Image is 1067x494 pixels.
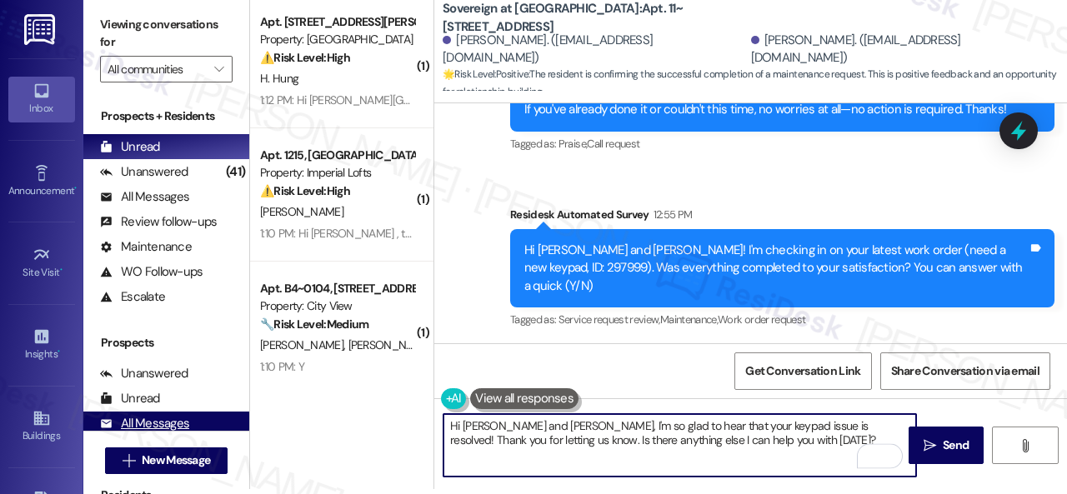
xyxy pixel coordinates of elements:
[587,137,639,151] span: Call request
[83,334,249,352] div: Prospects
[1019,439,1031,452] i: 
[745,362,860,380] span: Get Conversation Link
[100,415,189,432] div: All Messages
[660,312,718,327] span: Maintenance ,
[58,346,60,357] span: •
[880,352,1050,390] button: Share Conversation via email
[734,352,871,390] button: Get Conversation Link
[8,77,75,122] a: Inbox
[443,32,747,67] div: [PERSON_NAME]. ([EMAIL_ADDRESS][DOMAIN_NAME])
[751,32,1055,67] div: [PERSON_NAME]. ([EMAIL_ADDRESS][DOMAIN_NAME])
[105,447,228,474] button: New Message
[260,280,414,297] div: Apt. B4~0104, [STREET_ADDRESS]
[100,12,233,56] label: Viewing conversations for
[443,414,916,477] textarea: To enrich screen reader interactions, please activate Accessibility in Grammarly extension settings
[510,206,1054,229] div: Residesk Automated Survey
[559,312,660,327] span: Service request review ,
[100,390,160,407] div: Unread
[100,213,217,231] div: Review follow-ups
[260,71,298,86] span: H. Hung
[510,307,1054,332] div: Tagged as:
[123,454,135,467] i: 
[100,188,189,206] div: All Messages
[260,13,414,31] div: Apt. [STREET_ADDRESS][PERSON_NAME]
[100,365,188,382] div: Unanswered
[443,67,528,81] strong: 🌟 Risk Level: Positive
[649,206,693,223] div: 12:55 PM
[510,132,1054,156] div: Tagged as:
[8,241,75,286] a: Site Visit •
[260,183,350,198] strong: ⚠️ Risk Level: High
[260,297,414,315] div: Property: City View
[260,317,368,332] strong: 🔧 Risk Level: Medium
[74,182,77,194] span: •
[348,337,432,352] span: [PERSON_NAME]
[60,264,63,276] span: •
[260,147,414,164] div: Apt. 1215, [GEOGRAPHIC_DATA]
[214,62,223,76] i: 
[718,312,805,327] span: Work order request
[222,159,249,185] div: (41)
[100,263,203,281] div: WO Follow-ups
[260,359,304,374] div: 1:10 PM: Y
[260,204,343,219] span: [PERSON_NAME]
[524,242,1028,295] div: Hi [PERSON_NAME] and [PERSON_NAME]! I'm checking in on your latest work order (need a new keypad,...
[100,163,188,181] div: Unanswered
[100,138,160,156] div: Unread
[142,452,210,469] span: New Message
[83,107,249,125] div: Prospects + Residents
[108,56,206,82] input: All communities
[8,322,75,367] a: Insights •
[909,427,984,464] button: Send
[100,288,165,306] div: Escalate
[24,14,58,45] img: ResiDesk Logo
[260,31,414,48] div: Property: [GEOGRAPHIC_DATA]
[260,50,350,65] strong: ⚠️ Risk Level: High
[260,337,348,352] span: [PERSON_NAME]
[260,164,414,182] div: Property: Imperial Lofts
[943,437,969,454] span: Send
[100,238,192,256] div: Maintenance
[559,137,587,151] span: Praise ,
[8,404,75,449] a: Buildings
[924,439,936,452] i: 
[891,362,1039,380] span: Share Conversation via email
[443,66,1067,102] span: : The resident is confirming the successful completion of a maintenance request. This is positive...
